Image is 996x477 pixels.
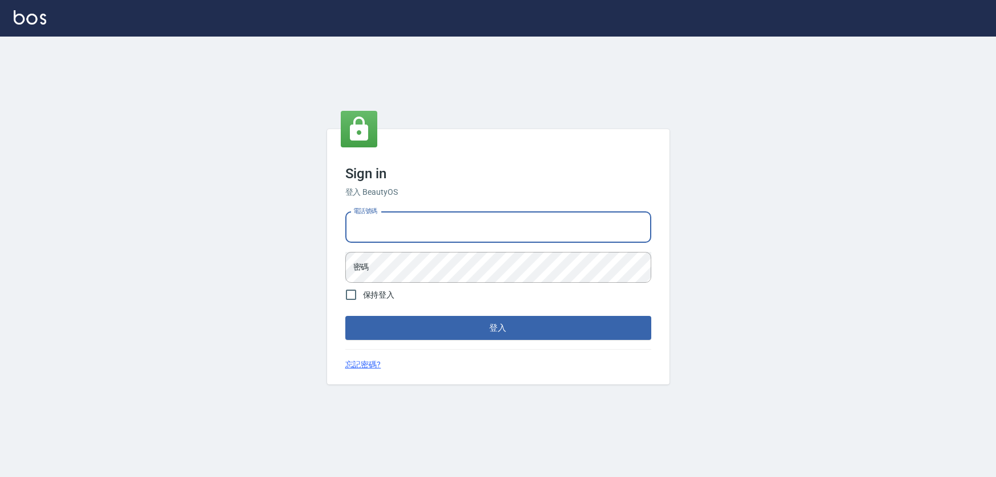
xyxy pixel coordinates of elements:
h3: Sign in [345,166,651,182]
h6: 登入 BeautyOS [345,186,651,198]
img: Logo [14,10,46,25]
button: 登入 [345,316,651,340]
span: 保持登入 [363,289,395,301]
a: 忘記密碼? [345,359,381,371]
label: 電話號碼 [353,207,377,215]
